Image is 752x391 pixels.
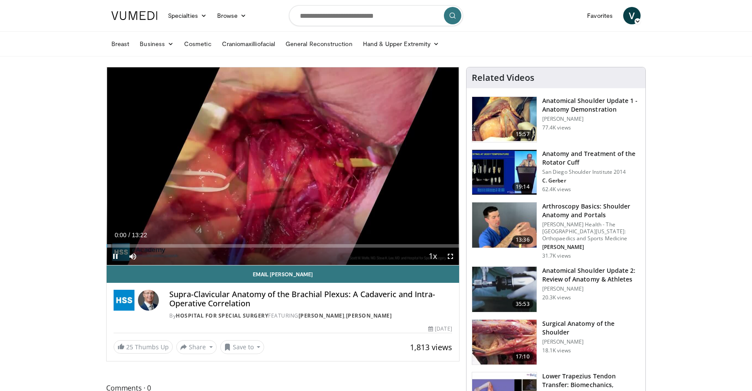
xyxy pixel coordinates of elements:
a: 25 Thumbs Up [114,340,173,354]
a: [PERSON_NAME] [299,312,345,319]
p: 77.4K views [542,124,571,131]
a: General Reconstruction [280,35,358,53]
span: 13:22 [132,232,147,239]
p: 20.3K views [542,294,571,301]
span: 0:00 [114,232,126,239]
img: VuMedi Logo [111,11,158,20]
a: [PERSON_NAME] [346,312,392,319]
p: [PERSON_NAME] Health - The [GEOGRAPHIC_DATA][US_STATE]: Orthopaedics and Sports Medicine [542,221,640,242]
p: C. Gerber [542,177,640,184]
h3: Surgical Anatomy of the Shoulder [542,319,640,337]
a: Breast [106,35,134,53]
h3: Arthroscopy Basics: Shoulder Anatomy and Portals [542,202,640,219]
a: Hand & Upper Extremity [358,35,445,53]
a: Hospital for Special Surgery [176,312,268,319]
h3: Anatomical Shoulder Update 1 - Anatomy Demonstration [542,96,640,114]
img: 58008271-3059-4eea-87a5-8726eb53a503.150x105_q85_crop-smart_upscale.jpg [472,150,537,195]
a: 19:14 Anatomy and Treatment of the Rotator Cuff San Diego Shoulder Institute 2014 C. Gerber 62.4K... [472,149,640,195]
p: [PERSON_NAME] [542,285,640,292]
button: Save to [220,340,265,354]
img: 306176_0003_1.png.150x105_q85_crop-smart_upscale.jpg [472,320,537,365]
a: Favorites [582,7,618,24]
a: 13:36 Arthroscopy Basics: Shoulder Anatomy and Portals [PERSON_NAME] Health - The [GEOGRAPHIC_DAT... [472,202,640,259]
a: Business [134,35,179,53]
span: 25 [126,343,133,351]
span: 13:36 [512,235,533,244]
video-js: Video Player [107,67,459,265]
button: Fullscreen [442,248,459,265]
p: [PERSON_NAME] [542,116,640,123]
p: 18.1K views [542,347,571,354]
span: 17:10 [512,352,533,361]
h4: Supra-Clavicular Anatomy of the Brachial Plexus: A Cadaveric and Intra-Operative Correlation [169,290,452,308]
span: 35:53 [512,300,533,308]
span: / [128,232,130,239]
img: Avatar [138,290,159,311]
a: Craniomaxilliofacial [217,35,280,53]
button: Share [176,340,217,354]
a: Specialties [163,7,212,24]
span: 15:57 [512,130,533,139]
a: 17:10 Surgical Anatomy of the Shoulder [PERSON_NAME] 18.1K views [472,319,640,365]
h3: Anatomy and Treatment of the Rotator Cuff [542,149,640,167]
a: Cosmetic [179,35,217,53]
p: San Diego Shoulder Institute 2014 [542,169,640,176]
button: Pause [107,248,124,265]
p: [PERSON_NAME] [542,244,640,251]
div: Progress Bar [107,244,459,248]
h3: Anatomical Shoulder Update 2: Review of Anatomy & Athletes [542,266,640,284]
p: 62.4K views [542,186,571,193]
img: laj_3.png.150x105_q85_crop-smart_upscale.jpg [472,97,537,142]
a: 35:53 Anatomical Shoulder Update 2: Review of Anatomy & Athletes [PERSON_NAME] 20.3K views [472,266,640,312]
button: Mute [124,248,141,265]
button: Playback Rate [424,248,442,265]
a: V [623,7,641,24]
a: 15:57 Anatomical Shoulder Update 1 - Anatomy Demonstration [PERSON_NAME] 77.4K views [472,96,640,142]
a: Browse [212,7,252,24]
span: 1,813 views [410,342,452,352]
input: Search topics, interventions [289,5,463,26]
p: 31.7K views [542,252,571,259]
div: By FEATURING , [169,312,452,320]
img: 9534a039-0eaa-4167-96cf-d5be049a70d8.150x105_q85_crop-smart_upscale.jpg [472,202,537,248]
img: 49076_0000_3.png.150x105_q85_crop-smart_upscale.jpg [472,267,537,312]
p: [PERSON_NAME] [542,338,640,345]
a: Email [PERSON_NAME] [107,265,459,283]
span: 19:14 [512,182,533,191]
img: Hospital for Special Surgery [114,290,134,311]
div: [DATE] [428,325,452,333]
h4: Related Videos [472,73,534,83]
